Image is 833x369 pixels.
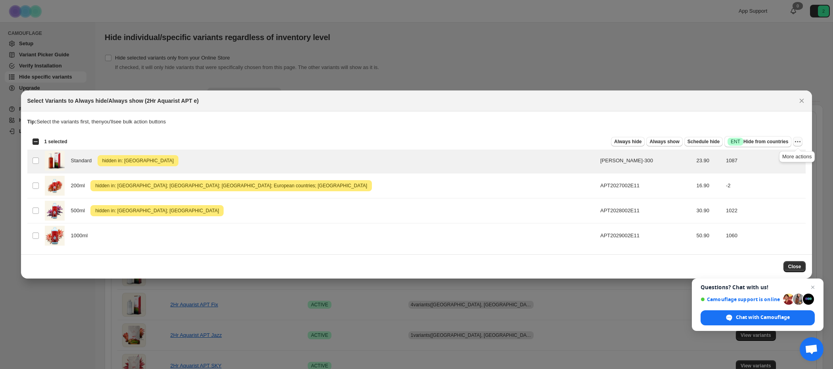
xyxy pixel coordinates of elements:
[694,173,724,198] td: 16.90
[44,138,67,145] span: 1 selected
[598,198,694,223] td: APT2028002E11
[788,263,801,270] span: Close
[724,223,806,248] td: 1060
[598,223,694,248] td: APT2029002E11
[646,137,682,146] button: Always show
[71,232,92,240] span: 1000ml
[71,182,89,190] span: 200ml
[701,310,815,325] span: Chat with Camouflage
[701,296,780,302] span: Camouflage support is online
[649,138,679,145] span: Always show
[694,223,724,248] td: 50.90
[728,138,788,146] span: Hide from countries
[94,206,220,215] span: hidden in: [GEOGRAPHIC_DATA]; [GEOGRAPHIC_DATA]
[694,148,724,173] td: 23.90
[800,337,823,361] a: Open chat
[27,119,37,125] strong: Tip:
[45,151,65,171] img: APTe_300ml_2000px.jpg
[793,137,802,146] button: More actions
[701,284,815,290] span: Questions? Chat with us!
[101,156,175,165] span: hidden in: [GEOGRAPHIC_DATA]
[27,118,806,126] p: Select the variants first, then you'll see bulk action buttons
[684,137,723,146] button: Schedule hide
[687,138,720,145] span: Schedule hide
[724,148,806,173] td: 1087
[45,226,65,246] img: APTe1000mlR2000px-min.jpg
[724,198,806,223] td: 1022
[796,95,807,106] button: Close
[71,157,96,165] span: Standard
[724,173,806,198] td: -2
[94,181,369,190] span: hidden in: [GEOGRAPHIC_DATA]; [GEOGRAPHIC_DATA]; [GEOGRAPHIC_DATA]; European countries; [GEOGRAPH...
[45,176,65,196] img: APTe200mlR2000px-min.jpg
[783,261,806,272] button: Close
[611,137,645,146] button: Always hide
[724,136,791,147] button: SuccessENTHide from countries
[694,198,724,223] td: 30.90
[598,148,694,173] td: [PERSON_NAME]-300
[614,138,642,145] span: Always hide
[45,201,65,221] img: APTe500mlR2000px-min.jpg
[71,207,89,215] span: 500ml
[736,314,790,321] span: Chat with Camouflage
[598,173,694,198] td: APT2027002E11
[731,138,740,145] span: ENT
[27,97,199,105] h2: Select Variants to Always hide/Always show (2Hr Aquarist APT e)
